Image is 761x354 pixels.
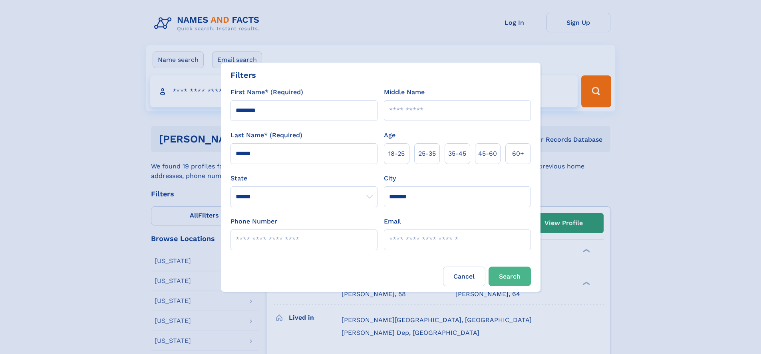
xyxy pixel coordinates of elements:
[443,267,485,286] label: Cancel
[388,149,405,158] span: 18‑25
[384,131,395,140] label: Age
[230,87,303,97] label: First Name* (Required)
[512,149,524,158] span: 60+
[230,69,256,81] div: Filters
[230,217,277,226] label: Phone Number
[418,149,436,158] span: 25‑35
[448,149,466,158] span: 35‑45
[230,131,302,140] label: Last Name* (Required)
[384,87,425,97] label: Middle Name
[489,267,531,286] button: Search
[384,174,396,183] label: City
[230,174,378,183] label: State
[478,149,497,158] span: 45‑60
[384,217,401,226] label: Email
